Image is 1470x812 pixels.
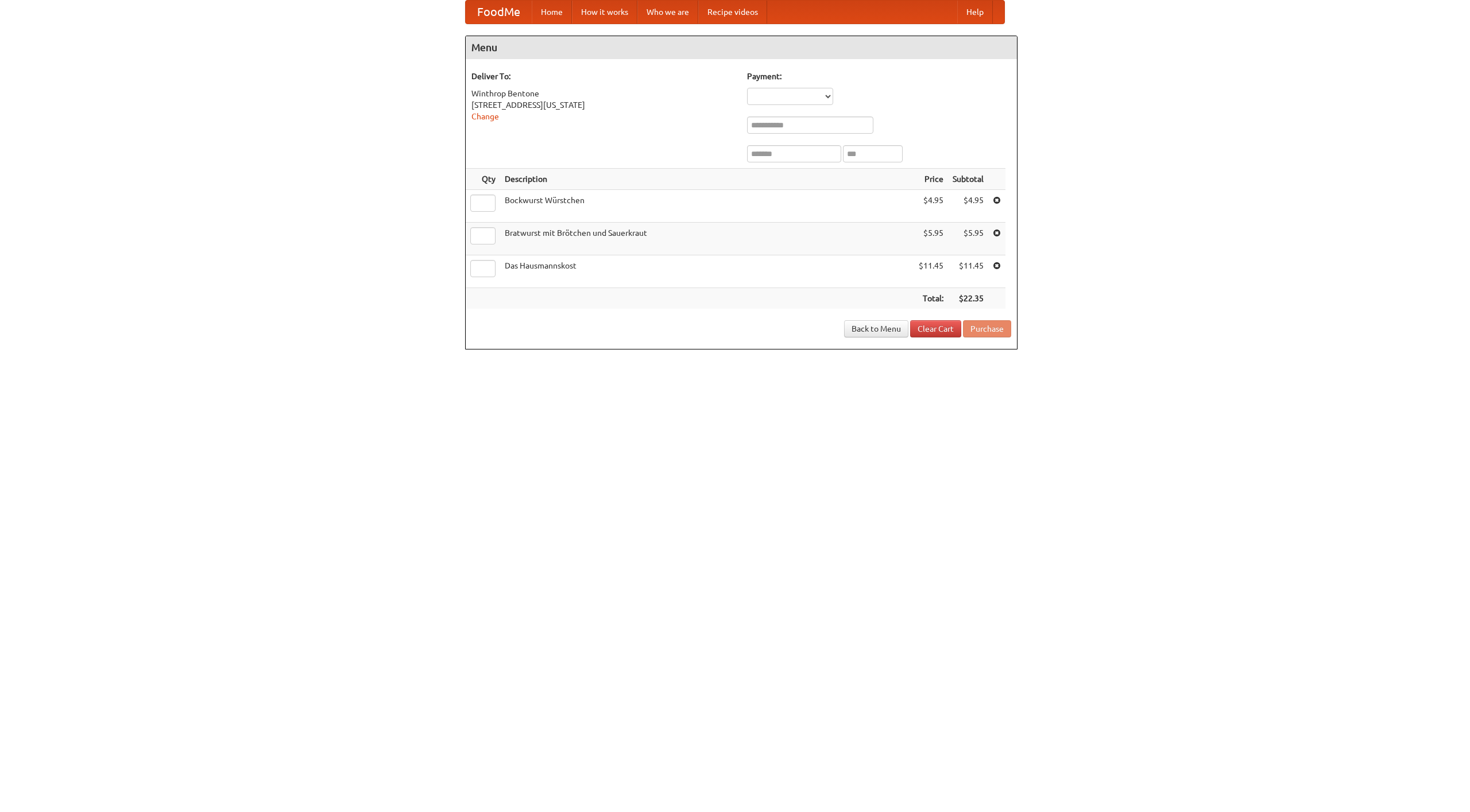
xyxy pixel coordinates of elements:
[698,1,767,24] a: Recipe videos
[500,255,914,288] td: Das Hausmannskost
[466,169,500,190] th: Qty
[471,99,736,111] div: [STREET_ADDRESS][US_STATE]
[500,190,914,223] td: Bockwurst Würstchen
[957,1,993,24] a: Help
[948,288,988,309] th: $22.35
[948,255,988,288] td: $11.45
[914,190,948,223] td: $4.95
[948,169,988,190] th: Subtotal
[500,169,914,190] th: Description
[471,88,736,99] div: Winthrop Bentone
[914,223,948,255] td: $5.95
[914,169,948,190] th: Price
[471,71,736,82] h5: Deliver To:
[466,1,532,24] a: FoodMe
[466,36,1017,59] h4: Menu
[914,255,948,288] td: $11.45
[914,288,948,309] th: Total:
[948,223,988,255] td: $5.95
[572,1,637,24] a: How it works
[844,320,908,337] a: Back to Menu
[747,71,1011,82] h5: Payment:
[963,320,1011,337] button: Purchase
[948,190,988,223] td: $4.95
[532,1,572,24] a: Home
[471,112,499,121] a: Change
[637,1,698,24] a: Who we are
[500,223,914,255] td: Bratwurst mit Brötchen und Sauerkraut
[910,320,961,337] a: Clear Cart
